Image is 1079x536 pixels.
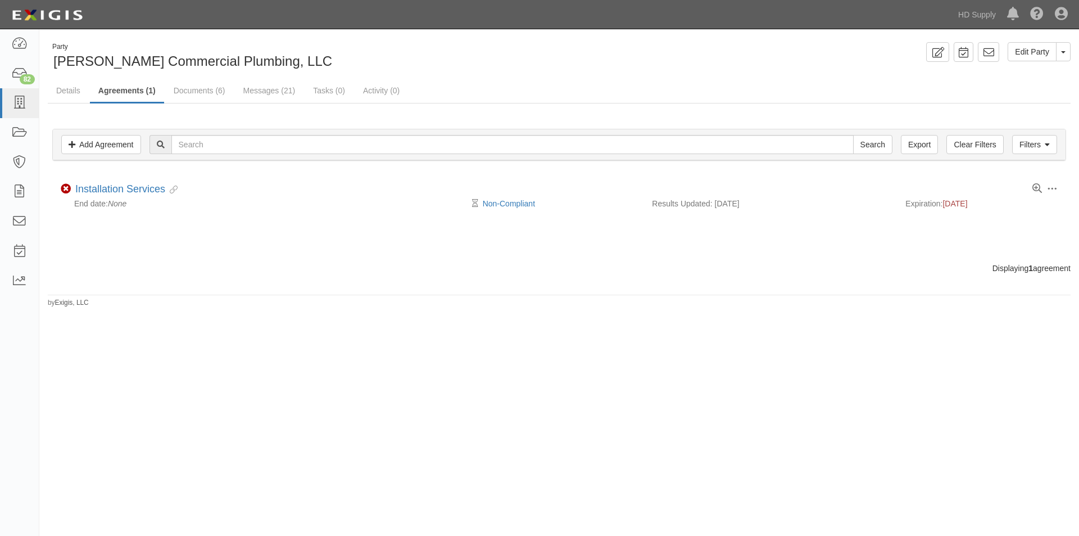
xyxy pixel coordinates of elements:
a: HD Supply [953,3,1001,26]
a: Edit Party [1008,42,1057,61]
div: Andersen Commercial Plumbing, LLC [48,42,551,71]
i: Non-Compliant [61,184,71,194]
div: Displaying agreement [39,263,1079,274]
em: None [108,199,126,208]
div: 82 [20,74,35,84]
a: Non-Compliant [483,199,535,208]
a: Details [48,79,89,102]
a: Clear Filters [946,135,1003,154]
a: Installation Services [75,183,165,195]
span: [PERSON_NAME] Commercial Plumbing, LLC [53,53,332,69]
input: Search [853,135,892,154]
a: Activity (0) [355,79,408,102]
a: Exigis, LLC [55,299,89,307]
div: Party [52,42,332,52]
div: End date: [61,198,475,209]
div: Results Updated: [DATE] [652,198,888,209]
input: Search [171,135,854,154]
div: Installation Services [75,183,178,196]
a: Add Agreement [61,135,141,154]
img: logo-5460c22ac91f19d4615b14bd174203de0afe785f0fc80cf4dbbc73dc1793850b.png [8,5,86,25]
small: by [48,298,89,308]
i: Evidence Linked [165,186,178,194]
a: Filters [1012,135,1057,154]
span: [DATE] [942,199,967,208]
a: Tasks (0) [305,79,353,102]
a: Export [901,135,938,154]
a: View results summary [1032,184,1042,194]
b: 1 [1028,264,1033,273]
a: Agreements (1) [90,79,164,103]
div: Expiration: [905,198,1058,209]
a: Messages (21) [235,79,304,102]
a: Documents (6) [165,79,234,102]
i: Help Center - Complianz [1030,8,1044,21]
i: Pending Review [472,200,478,208]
